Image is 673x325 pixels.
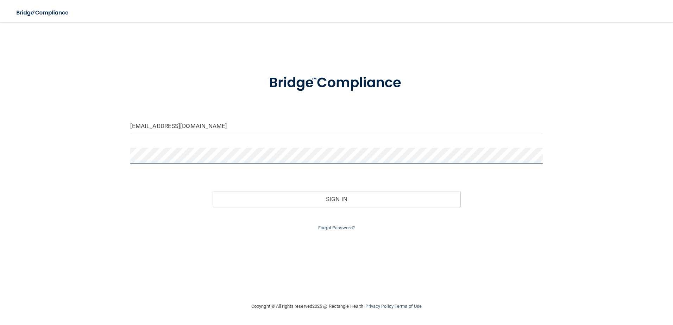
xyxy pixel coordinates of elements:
a: Privacy Policy [365,304,393,309]
img: bridge_compliance_login_screen.278c3ca4.svg [254,65,419,101]
button: Sign In [213,191,460,207]
iframe: Drift Widget Chat Controller [551,275,665,303]
img: bridge_compliance_login_screen.278c3ca4.svg [11,6,75,20]
input: Email [130,118,543,134]
keeper-lock: Open Keeper Popup [533,151,542,160]
a: Terms of Use [395,304,422,309]
div: Copyright © All rights reserved 2025 @ Rectangle Health | | [208,295,465,318]
a: Forgot Password? [318,225,355,230]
